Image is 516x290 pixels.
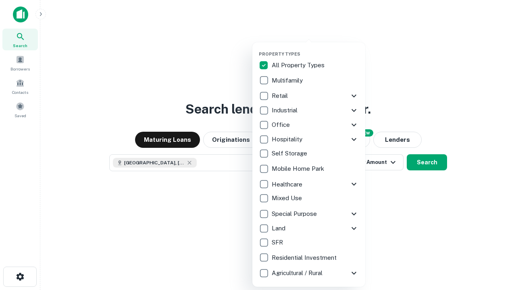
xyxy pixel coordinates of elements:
p: Industrial [272,106,299,115]
div: Office [259,118,359,132]
p: Self Storage [272,149,309,158]
p: Residential Investment [272,253,338,263]
p: Healthcare [272,180,304,189]
span: Property Types [259,52,300,56]
div: Industrial [259,103,359,118]
p: Mixed Use [272,193,304,203]
p: All Property Types [272,60,326,70]
p: Retail [272,91,289,101]
iframe: Chat Widget [476,226,516,264]
div: Healthcare [259,177,359,191]
div: Special Purpose [259,207,359,221]
p: Land [272,224,287,233]
p: Office [272,120,291,130]
div: Agricultural / Rural [259,266,359,280]
p: SFR [272,238,285,247]
div: Land [259,221,359,236]
p: Special Purpose [272,209,318,219]
p: Multifamily [272,76,304,85]
div: Hospitality [259,132,359,147]
div: Retail [259,89,359,103]
p: Hospitality [272,135,304,144]
p: Mobile Home Park [272,164,326,174]
p: Agricultural / Rural [272,268,324,278]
